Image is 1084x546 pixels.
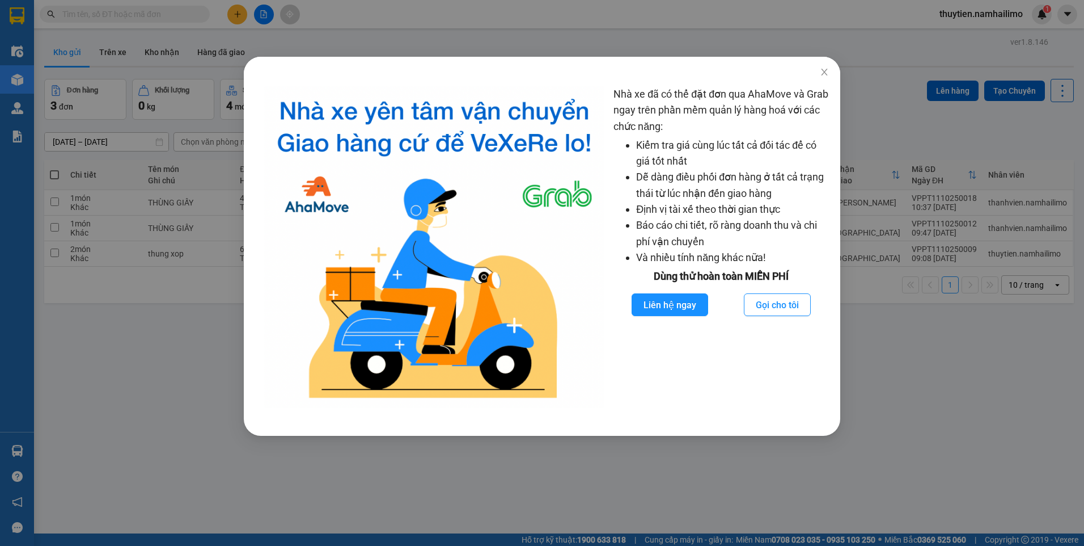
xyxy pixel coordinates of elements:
[632,293,708,316] button: Liên hệ ngay
[744,293,811,316] button: Gọi cho tôi
[636,137,828,170] li: Kiểm tra giá cùng lúc tất cả đối tác để có giá tốt nhất
[820,68,829,77] span: close
[264,86,604,408] img: logo
[613,86,828,408] div: Nhà xe đã có thể đặt đơn qua AhaMove và Grab ngay trên phần mềm quản lý hàng hoá với các chức năng:
[643,298,696,312] span: Liên hệ ngay
[756,298,799,312] span: Gọi cho tôi
[636,217,828,250] li: Báo cáo chi tiết, rõ ràng doanh thu và chi phí vận chuyển
[636,169,828,201] li: Dễ dàng điều phối đơn hàng ở tất cả trạng thái từ lúc nhận đến giao hàng
[613,268,828,284] div: Dùng thử hoàn toàn MIỄN PHÍ
[808,57,840,89] button: Close
[636,250,828,266] li: Và nhiều tính năng khác nữa!
[636,201,828,217] li: Định vị tài xế theo thời gian thực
